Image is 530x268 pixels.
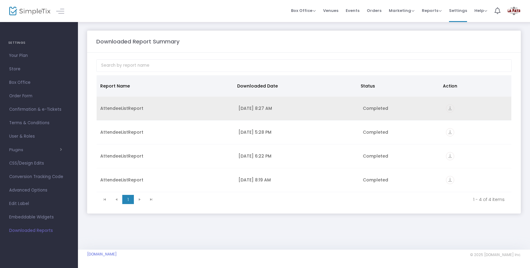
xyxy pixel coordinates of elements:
[8,37,70,49] h4: SETTINGS
[446,104,508,113] div: https://go.SimpleTix.com/3j2w0
[238,153,355,159] div: 7/19/2025 6:22 PM
[446,128,454,136] i: vertical_align_bottom
[422,8,442,13] span: Reports
[446,104,454,113] i: vertical_align_bottom
[97,75,234,97] th: Report Name
[439,75,508,97] th: Action
[9,65,69,73] span: Store
[446,106,454,112] a: vertical_align_bottom
[9,106,69,114] span: Confirmation & e-Tickets
[357,75,439,97] th: Status
[96,37,179,46] m-panel-title: Downloaded Report Summary
[367,3,381,18] span: Orders
[291,8,316,13] span: Box Office
[389,8,414,13] span: Marketing
[446,178,454,184] a: vertical_align_bottom
[234,75,357,97] th: Downloaded Date
[238,177,355,183] div: 6/28/2025 8:19 AM
[9,213,69,221] span: Embeddable Widgets
[9,119,69,127] span: Terms & Conditions
[363,105,438,111] div: Completed
[446,152,508,160] div: https://go.SimpleTix.com/jewrh
[363,129,438,135] div: Completed
[474,8,487,13] span: Help
[446,128,508,136] div: https://go.SimpleTix.com/ttynw
[9,200,69,208] span: Edit Label
[100,129,231,135] div: AttendeeListReport
[446,130,454,136] a: vertical_align_bottom
[238,105,355,111] div: 8/16/2025 8:27 AM
[446,176,508,184] div: https://go.SimpleTix.com/g2aw2
[9,186,69,194] span: Advanced Options
[161,196,505,203] kendo-pager-info: 1 - 4 of 4 items
[100,105,231,111] div: AttendeeListReport
[100,177,231,183] div: AttendeeListReport
[97,75,511,192] div: Data table
[9,79,69,87] span: Box Office
[9,52,69,60] span: Your Plan
[363,177,438,183] div: Completed
[470,252,521,257] span: © 2025 [DOMAIN_NAME] Inc.
[446,154,454,160] a: vertical_align_bottom
[446,152,454,160] i: vertical_align_bottom
[9,92,69,100] span: Order Form
[9,173,69,181] span: Conversion Tracking Code
[9,159,69,167] span: CSS/Design Edits
[100,153,231,159] div: AttendeeListReport
[238,129,355,135] div: 7/22/2025 5:28 PM
[346,3,359,18] span: Events
[446,176,454,184] i: vertical_align_bottom
[363,153,438,159] div: Completed
[9,147,62,152] button: Plugins
[122,195,134,204] span: Page 1
[96,59,512,72] input: Search by report name
[449,3,467,18] span: Settings
[9,132,69,140] span: User & Roles
[323,3,338,18] span: Venues
[87,252,117,257] a: [DOMAIN_NAME]
[9,227,69,235] span: Downloaded Reports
